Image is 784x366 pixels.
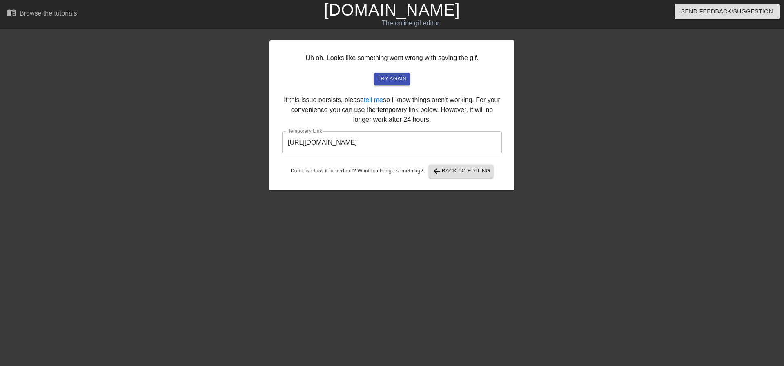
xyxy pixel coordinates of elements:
[377,74,407,84] span: try again
[7,8,79,20] a: Browse the tutorials!
[432,166,490,176] span: Back to Editing
[282,131,502,154] input: bare
[265,18,556,28] div: The online gif editor
[20,10,79,17] div: Browse the tutorials!
[675,4,780,19] button: Send Feedback/Suggestion
[7,8,16,18] span: menu_book
[364,96,383,103] a: tell me
[269,40,514,190] div: Uh oh. Looks like something went wrong with saving the gif. If this issue persists, please so I k...
[681,7,773,17] span: Send Feedback/Suggestion
[324,1,460,19] a: [DOMAIN_NAME]
[429,165,494,178] button: Back to Editing
[374,73,410,85] button: try again
[432,166,442,176] span: arrow_back
[282,165,502,178] div: Don't like how it turned out? Want to change something?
